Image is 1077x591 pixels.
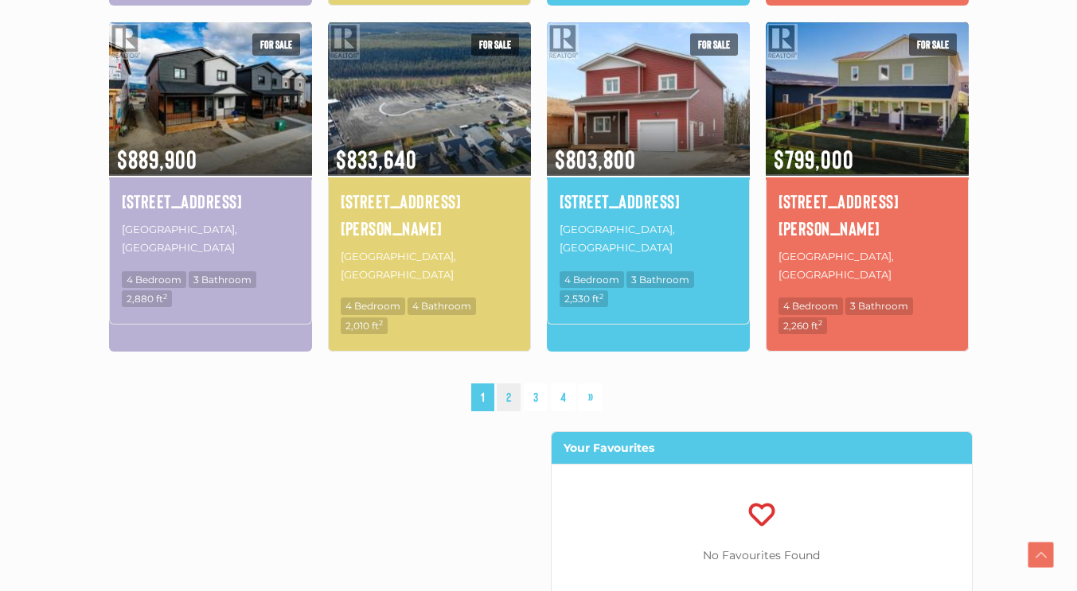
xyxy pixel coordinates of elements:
p: [GEOGRAPHIC_DATA], [GEOGRAPHIC_DATA] [341,246,518,286]
p: [GEOGRAPHIC_DATA], [GEOGRAPHIC_DATA] [122,219,299,259]
img: 24 FLORA AVENUE, Whitehorse, Yukon [547,19,750,177]
sup: 2 [379,318,383,327]
span: 3 Bathroom [189,271,256,288]
a: [STREET_ADDRESS] [560,188,737,215]
img: 38 BERYL PLACE, Whitehorse, Yukon [328,19,531,177]
span: 2,010 ft [341,317,388,334]
span: For sale [471,33,519,56]
span: $889,900 [109,123,312,176]
sup: 2 [818,318,822,327]
img: 208 LUELLA LANE, Whitehorse, Yukon [766,19,969,177]
span: 4 Bedroom [778,297,843,314]
span: For sale [252,33,300,56]
p: [GEOGRAPHIC_DATA], [GEOGRAPHIC_DATA] [560,219,737,259]
span: 4 Bathroom [408,297,476,314]
span: $803,800 [547,123,750,176]
span: 2,880 ft [122,290,172,307]
span: 3 Bathroom [626,271,694,288]
img: 33 WYVERN AVENUE, Whitehorse, Yukon [109,19,312,177]
span: For sale [690,33,738,56]
a: 4 [551,383,576,411]
a: [STREET_ADDRESS][PERSON_NAME] [341,188,518,241]
span: 1 [471,383,494,411]
span: $799,000 [766,123,969,176]
p: No Favourites Found [552,546,972,566]
span: 2,260 ft [778,317,827,334]
span: 3 Bathroom [845,297,913,314]
span: For sale [909,33,957,56]
p: [GEOGRAPHIC_DATA], [GEOGRAPHIC_DATA] [778,246,956,286]
sup: 2 [599,292,603,301]
span: 4 Bedroom [560,271,624,288]
sup: 2 [163,292,167,301]
a: » [579,383,603,411]
a: [STREET_ADDRESS] [122,188,299,215]
a: 3 [524,383,548,411]
span: $833,640 [328,123,531,176]
span: 4 Bedroom [341,297,405,314]
a: [STREET_ADDRESS][PERSON_NAME] [778,188,956,241]
strong: Your Favourites [564,441,654,455]
a: 2 [497,383,521,411]
span: 4 Bedroom [122,271,186,288]
span: 2,530 ft [560,290,608,307]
